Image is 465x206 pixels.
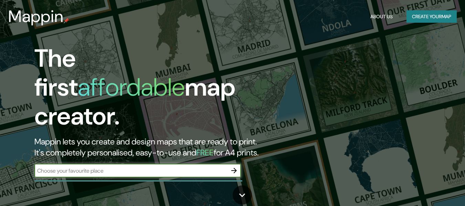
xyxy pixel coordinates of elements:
h2: Mappin lets you create and design maps that are ready to print. It's completely personalised, eas... [34,136,267,158]
h5: FREE [196,147,214,158]
button: About Us [368,10,395,23]
input: Choose your favourite place [34,167,227,175]
h1: affordable [78,71,185,103]
h3: Mappin [8,7,64,26]
h1: The first map creator. [34,44,267,136]
img: mappin-pin [64,18,69,23]
button: Create yourmap [406,10,457,23]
